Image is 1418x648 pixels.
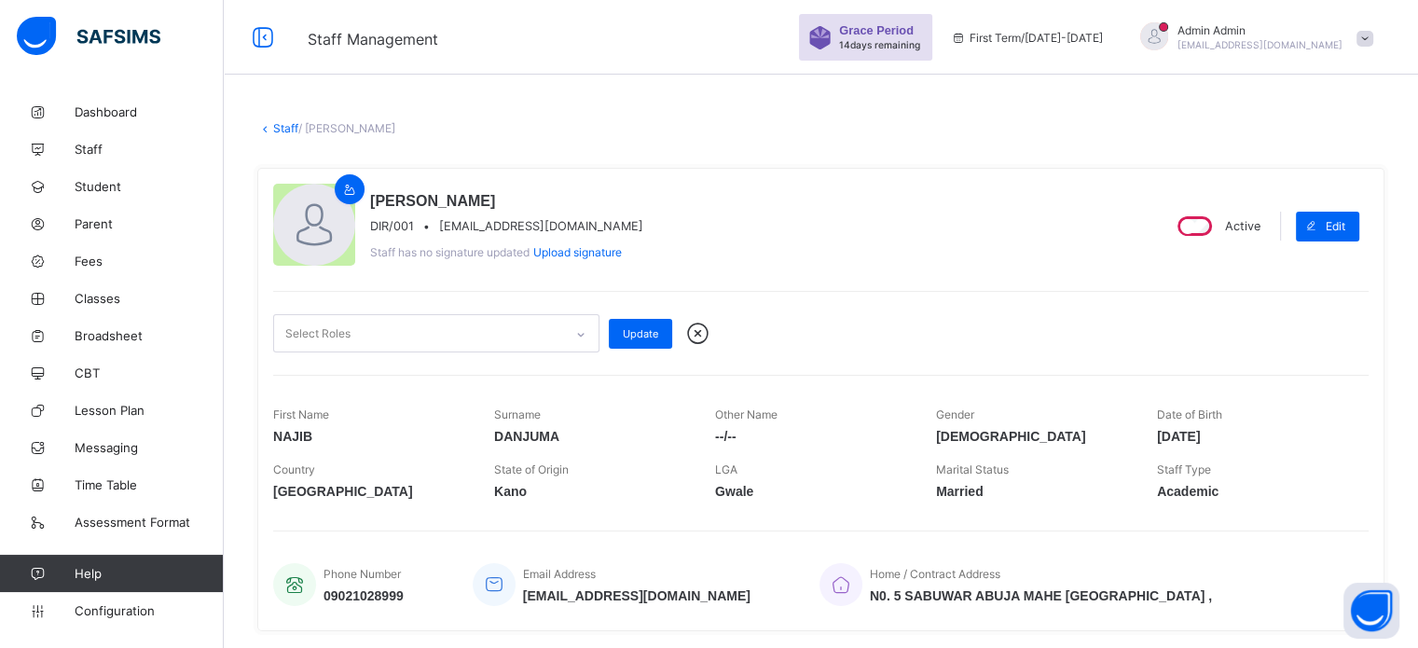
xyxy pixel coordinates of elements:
[839,39,920,50] span: 14 days remaining
[75,477,224,492] span: Time Table
[75,179,224,194] span: Student
[1326,219,1345,233] span: Edit
[75,403,224,418] span: Lesson Plan
[715,462,737,476] span: LGA
[75,365,224,380] span: CBT
[1177,39,1342,50] span: [EMAIL_ADDRESS][DOMAIN_NAME]
[285,316,351,352] div: Select Roles
[273,407,329,421] span: First Name
[75,216,224,231] span: Parent
[273,462,315,476] span: Country
[370,245,530,259] span: Staff has no signature updated
[1122,22,1383,53] div: AdminAdmin
[523,567,596,581] span: Email Address
[715,407,778,421] span: Other Name
[715,484,908,499] span: Gwale
[936,484,1129,499] span: Married
[533,245,622,259] span: Upload signature
[298,121,395,135] span: / [PERSON_NAME]
[324,588,404,603] span: 09021028999
[494,429,687,444] span: DANJUMA
[75,291,224,306] span: Classes
[715,429,908,444] span: --/--
[1343,583,1399,639] button: Open asap
[1157,429,1350,444] span: [DATE]
[324,567,401,581] span: Phone Number
[75,603,223,618] span: Configuration
[273,484,466,499] span: [GEOGRAPHIC_DATA]
[494,462,569,476] span: State of Origin
[370,219,414,233] span: DIR/001
[75,328,224,343] span: Broadsheet
[494,407,541,421] span: Surname
[808,26,832,49] img: sticker-purple.71386a28dfed39d6af7621340158ba97.svg
[273,429,466,444] span: NAJIB
[1157,484,1350,499] span: Academic
[1157,462,1211,476] span: Staff Type
[494,484,687,499] span: Kano
[370,193,643,210] span: [PERSON_NAME]
[870,588,1212,603] span: N0. 5 SABUWAR ABUJA MAHE [GEOGRAPHIC_DATA] ,
[17,17,160,56] img: safsims
[936,462,1009,476] span: Marital Status
[1157,407,1222,421] span: Date of Birth
[936,429,1129,444] span: [DEMOGRAPHIC_DATA]
[1177,23,1342,37] span: Admin Admin
[439,219,643,233] span: [EMAIL_ADDRESS][DOMAIN_NAME]
[370,219,643,233] div: •
[75,566,223,581] span: Help
[1225,219,1260,233] span: Active
[623,327,658,340] span: Update
[75,515,224,530] span: Assessment Format
[936,407,974,421] span: Gender
[951,31,1103,45] span: session/term information
[75,254,224,269] span: Fees
[870,567,1000,581] span: Home / Contract Address
[75,104,224,119] span: Dashboard
[839,23,914,37] span: Grace Period
[75,142,224,157] span: Staff
[75,440,224,455] span: Messaging
[523,588,750,603] span: [EMAIL_ADDRESS][DOMAIN_NAME]
[273,121,298,135] a: Staff
[308,30,438,48] span: Staff Management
